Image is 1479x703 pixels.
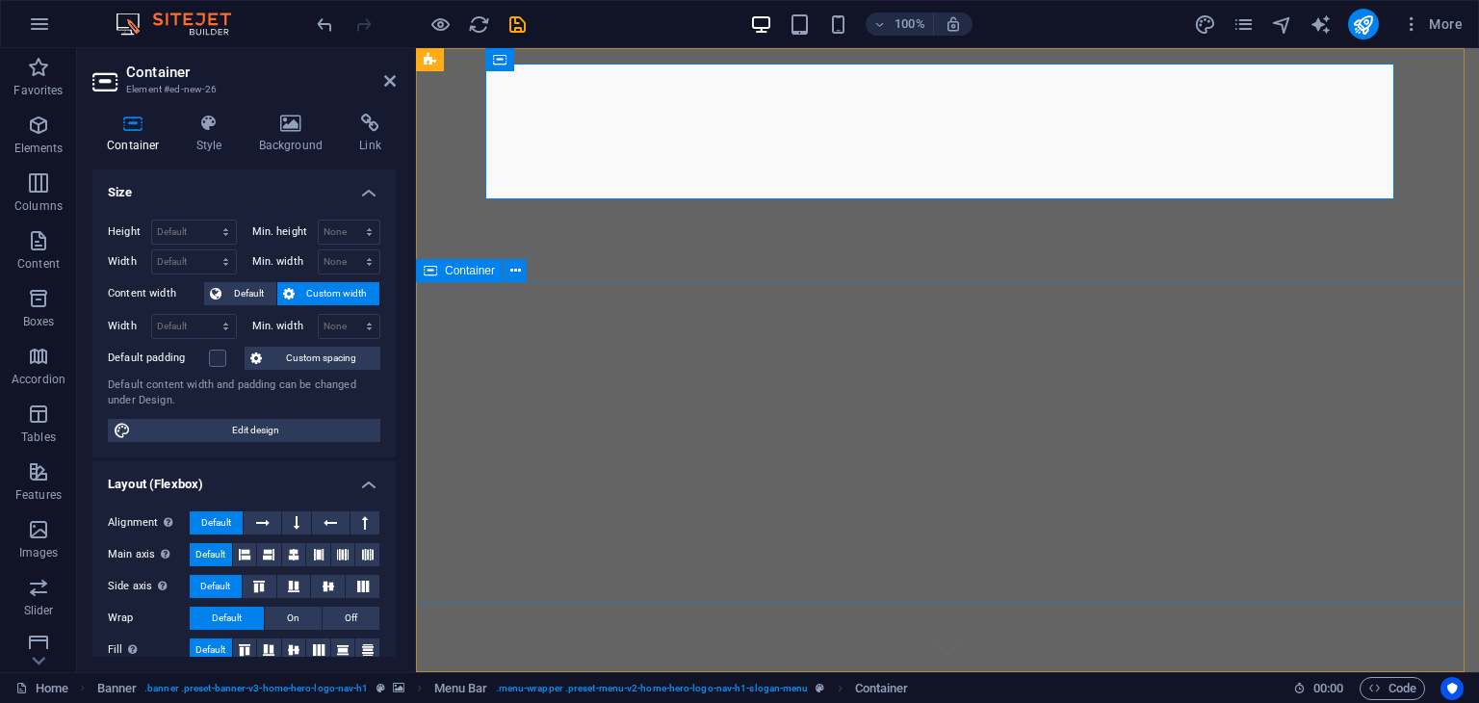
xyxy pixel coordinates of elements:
[1271,13,1293,36] i: Navigator
[13,83,63,98] p: Favorites
[14,141,64,156] p: Elements
[15,487,62,503] p: Features
[1194,13,1216,36] i: Design (Ctrl+Alt+Y)
[126,81,357,98] h3: Element #ed-new-26
[97,677,138,700] span: Click to select. Double-click to edit
[945,15,962,33] i: On resize automatically adjust zoom level to fit chosen device.
[866,13,934,36] button: 100%
[1402,14,1463,34] span: More
[108,347,209,370] label: Default padding
[19,545,59,560] p: Images
[212,607,242,630] span: Default
[182,114,245,154] h4: Style
[1348,9,1379,39] button: publish
[314,13,336,36] i: Undo: Add element (Ctrl+Z)
[445,265,495,276] span: Container
[97,677,909,700] nav: breadcrumb
[277,282,380,305] button: Custom width
[108,378,380,409] div: Default content width and padding can be changed under Design.
[467,13,490,36] button: reload
[108,543,190,566] label: Main axis
[1352,13,1374,36] i: Publish
[1194,13,1217,36] button: design
[190,638,232,662] button: Default
[1394,9,1470,39] button: More
[816,683,824,693] i: This element is a customizable preset
[506,13,529,36] i: Save (Ctrl+S)
[108,419,380,442] button: Edit design
[313,13,336,36] button: undo
[144,677,368,700] span: . banner .preset-banner-v3-home-hero-logo-nav-h1
[1327,681,1330,695] span: :
[265,607,322,630] button: On
[323,607,379,630] button: Off
[1271,13,1294,36] button: navigator
[190,543,232,566] button: Default
[345,607,357,630] span: Off
[252,226,318,237] label: Min. height
[12,372,65,387] p: Accordion
[190,607,264,630] button: Default
[108,638,190,662] label: Fill
[252,256,318,267] label: Min. width
[434,677,488,700] span: Click to select. Double-click to edit
[111,13,255,36] img: Editor Logo
[252,321,318,331] label: Min. width
[21,430,56,445] p: Tables
[108,226,151,237] label: Height
[190,511,243,534] button: Default
[137,419,375,442] span: Edit design
[895,13,925,36] h6: 100%
[190,575,242,598] button: Default
[108,607,190,630] label: Wrap
[227,282,271,305] span: Default
[195,543,225,566] span: Default
[1440,677,1464,700] button: Usercentrics
[24,603,54,618] p: Slider
[287,607,299,630] span: On
[1310,13,1332,36] i: AI Writer
[108,511,190,534] label: Alignment
[393,683,404,693] i: This element contains a background
[108,256,151,267] label: Width
[1310,13,1333,36] button: text_generator
[245,347,380,370] button: Custom spacing
[345,114,396,154] h4: Link
[108,321,151,331] label: Width
[126,64,396,81] h2: Container
[92,169,396,204] h4: Size
[376,683,385,693] i: This element is a customizable preset
[1368,677,1416,700] span: Code
[92,461,396,496] h4: Layout (Flexbox)
[268,347,375,370] span: Custom spacing
[1232,13,1256,36] button: pages
[14,198,63,214] p: Columns
[1232,13,1255,36] i: Pages (Ctrl+Alt+S)
[1360,677,1425,700] button: Code
[300,282,375,305] span: Custom width
[204,282,276,305] button: Default
[506,13,529,36] button: save
[1293,677,1344,700] h6: Session time
[108,575,190,598] label: Side axis
[855,677,909,700] span: Click to select. Double-click to edit
[195,638,225,662] span: Default
[496,677,809,700] span: . menu-wrapper .preset-menu-v2-home-hero-logo-nav-h1-slogan-menu
[468,13,490,36] i: Reload page
[108,282,204,305] label: Content width
[92,114,182,154] h4: Container
[201,511,231,534] span: Default
[245,114,346,154] h4: Background
[17,256,60,272] p: Content
[15,677,68,700] a: Click to cancel selection. Double-click to open Pages
[23,314,55,329] p: Boxes
[200,575,230,598] span: Default
[1313,677,1343,700] span: 00 00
